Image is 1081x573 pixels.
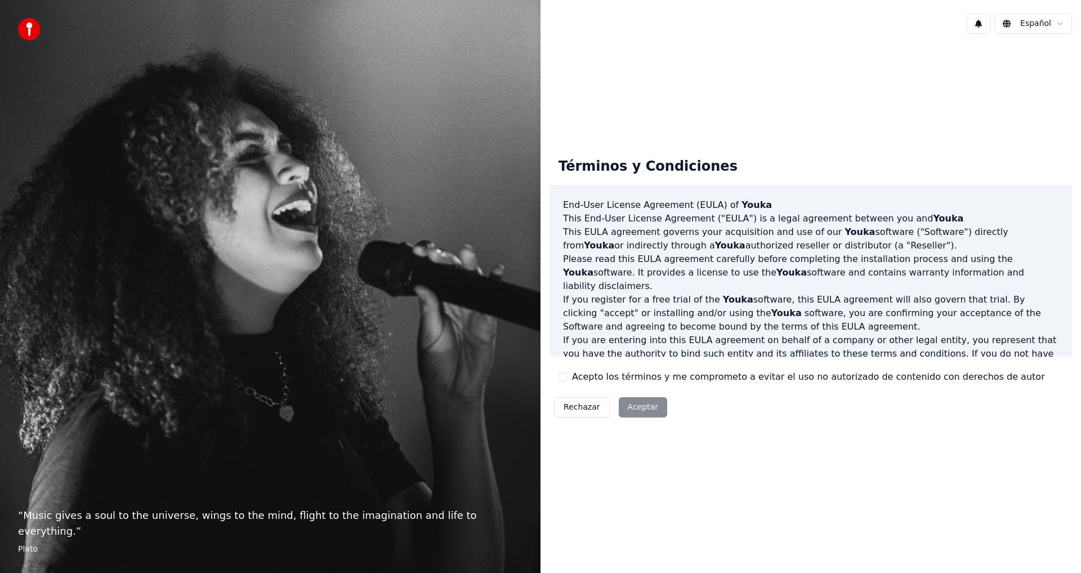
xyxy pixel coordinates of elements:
span: Youka [715,240,745,251]
span: Youka [723,294,753,305]
span: Youka [845,226,875,237]
p: If you are entering into this EULA agreement on behalf of a company or other legal entity, you re... [563,334,1058,388]
span: Youka [741,199,772,210]
p: This End-User License Agreement ("EULA") is a legal agreement between you and [563,212,1058,225]
img: youka [18,18,41,41]
span: Youka [563,267,593,278]
button: Rechazar [554,397,610,417]
label: Acepto los términos y me comprometo a evitar el uso no autorizado de contenido con derechos de autor [572,370,1045,384]
span: Youka [584,240,614,251]
p: If you register for a free trial of the software, this EULA agreement will also govern that trial... [563,293,1058,334]
p: “ Music gives a soul to the universe, wings to the mind, flight to the imagination and life to ev... [18,508,522,539]
p: This EULA agreement governs your acquisition and use of our software ("Software") directly from o... [563,225,1058,252]
p: Please read this EULA agreement carefully before completing the installation process and using th... [563,252,1058,293]
footer: Plato [18,544,522,555]
h3: End-User License Agreement (EULA) of [563,198,1058,212]
div: Términos y Condiciones [550,149,747,185]
span: Youka [776,267,807,278]
span: Youka [771,308,802,318]
span: Youka [933,213,963,224]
